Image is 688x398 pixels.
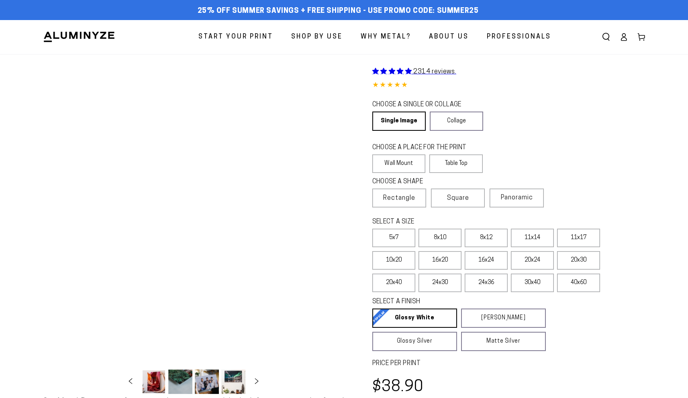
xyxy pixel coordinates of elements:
label: 16x24 [465,251,508,270]
button: Load image 1 in gallery view [142,370,166,394]
legend: CHOOSE A PLACE FOR THE PRINT [372,143,476,152]
label: 8x10 [419,229,461,247]
img: Aluminyze [43,31,115,43]
label: 24x36 [465,274,508,292]
label: 24x30 [419,274,461,292]
label: 10x20 [372,251,415,270]
span: 2314 reviews. [413,69,456,75]
a: Single Image [372,112,426,131]
a: Start Your Print [192,26,279,48]
a: About Us [423,26,475,48]
a: Collage [430,112,483,131]
label: 16x20 [419,251,461,270]
button: Load image 4 in gallery view [221,370,245,394]
div: 4.85 out of 5.0 stars [372,80,645,91]
a: Professionals [481,26,557,48]
span: Why Metal? [361,31,411,43]
a: Glossy White [372,309,457,328]
summary: Search our site [597,28,615,46]
a: 2314 reviews. [372,69,456,75]
a: Matte Silver [461,332,546,351]
legend: SELECT A SIZE [372,217,533,227]
button: Slide left [122,373,139,390]
label: 30x40 [511,274,554,292]
span: Shop By Use [291,31,343,43]
span: Professionals [487,31,551,43]
legend: CHOOSE A SINGLE OR COLLAGE [372,100,476,110]
label: 11x14 [511,229,554,247]
span: Panoramic [501,195,533,201]
label: 8x12 [465,229,508,247]
label: PRICE PER PRINT [372,359,645,368]
a: Why Metal? [355,26,417,48]
label: 5x7 [372,229,415,247]
button: Load image 3 in gallery view [195,370,219,394]
label: 11x17 [557,229,600,247]
label: 40x60 [557,274,600,292]
legend: CHOOSE A SHAPE [372,177,477,187]
button: Slide right [248,373,265,390]
label: Table Top [429,154,483,173]
a: Shop By Use [285,26,349,48]
bdi: $38.90 [372,380,424,395]
button: Load image 2 in gallery view [168,370,192,394]
span: Square [447,193,469,203]
label: 20x30 [557,251,600,270]
label: 20x40 [372,274,415,292]
label: Wall Mount [372,154,426,173]
span: Rectangle [383,193,415,203]
span: About Us [429,31,469,43]
a: [PERSON_NAME] [461,309,546,328]
a: Glossy Silver [372,332,457,351]
label: 20x24 [511,251,554,270]
span: 25% off Summer Savings + Free Shipping - Use Promo Code: SUMMER25 [198,7,479,16]
legend: SELECT A FINISH [372,297,527,307]
span: Start Your Print [198,31,273,43]
media-gallery: Gallery Viewer [43,54,344,396]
